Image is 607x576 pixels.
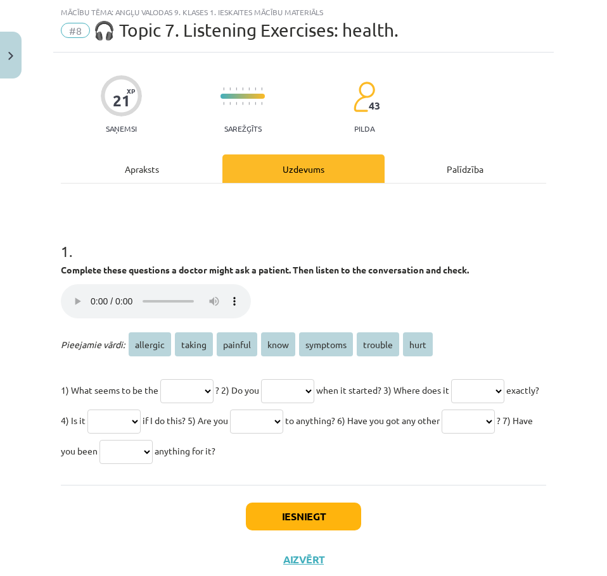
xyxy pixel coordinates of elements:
[143,415,228,426] span: if I do this? 5) Are you
[246,503,361,530] button: Iesniegt
[224,124,262,133] p: Sarežģīts
[385,154,546,183] div: Palīdzība
[242,102,243,105] img: icon-short-line-57e1e144782c952c97e751825c79c345078a6d821885a25fce030b3d8c18986b.svg
[8,52,13,60] img: icon-close-lesson-0947bae3869378f0d4975bcd49f059093ad1ed9edebbc8119c70593378902aed.svg
[229,87,231,91] img: icon-short-line-57e1e144782c952c97e751825c79c345078a6d821885a25fce030b3d8c18986b.svg
[61,8,546,16] div: Mācību tēma: Angļu valodas 9. klases 1. ieskaites mācību materiāls
[353,81,375,113] img: students-c634bb4e5e11cddfef0936a35e636f08e4e9abd3cc4e673bd6f9a4125e45ecb1.svg
[357,332,399,356] span: trouble
[93,20,399,41] span: 🎧 Topic 7. Listening Exercises: health.
[61,339,125,350] span: Pieejamie vārdi:
[223,102,224,105] img: icon-short-line-57e1e144782c952c97e751825c79c345078a6d821885a25fce030b3d8c18986b.svg
[261,87,262,91] img: icon-short-line-57e1e144782c952c97e751825c79c345078a6d821885a25fce030b3d8c18986b.svg
[285,415,440,426] span: to anything? 6) Have you got any other
[248,102,250,105] img: icon-short-line-57e1e144782c952c97e751825c79c345078a6d821885a25fce030b3d8c18986b.svg
[403,332,433,356] span: hurt
[354,124,374,133] p: pilda
[279,553,328,566] button: Aizvērt
[236,102,237,105] img: icon-short-line-57e1e144782c952c97e751825c79c345078a6d821885a25fce030b3d8c18986b.svg
[222,154,384,183] div: Uzdevums
[61,284,251,318] audio: Jūsu pārlūkprogramma neatbalsta audio atskaņotāju.
[229,102,231,105] img: icon-short-line-57e1e144782c952c97e751825c79c345078a6d821885a25fce030b3d8c18986b.svg
[299,332,353,356] span: symptoms
[61,384,158,396] span: 1) What seems to be the
[261,102,262,105] img: icon-short-line-57e1e144782c952c97e751825c79c345078a6d821885a25fce030b3d8c18986b.svg
[369,100,380,111] span: 43
[61,220,546,260] h1: 1 .
[255,102,256,105] img: icon-short-line-57e1e144782c952c97e751825c79c345078a6d821885a25fce030b3d8c18986b.svg
[129,332,171,356] span: allergic
[61,23,90,38] span: #8
[255,87,256,91] img: icon-short-line-57e1e144782c952c97e751825c79c345078a6d821885a25fce030b3d8c18986b.svg
[61,264,469,275] strong: Complete these questions a doctor might ask a patient. Then listen to the conversation and check.
[61,154,222,183] div: Apraksts
[236,87,237,91] img: icon-short-line-57e1e144782c952c97e751825c79c345078a6d821885a25fce030b3d8c18986b.svg
[316,384,449,396] span: when it started? 3) Where does it
[248,87,250,91] img: icon-short-line-57e1e144782c952c97e751825c79c345078a6d821885a25fce030b3d8c18986b.svg
[217,332,257,356] span: painful
[113,92,131,110] div: 21
[242,87,243,91] img: icon-short-line-57e1e144782c952c97e751825c79c345078a6d821885a25fce030b3d8c18986b.svg
[127,87,135,94] span: XP
[175,332,213,356] span: taking
[261,332,295,356] span: know
[223,87,224,91] img: icon-short-line-57e1e144782c952c97e751825c79c345078a6d821885a25fce030b3d8c18986b.svg
[101,124,142,133] p: Saņemsi
[215,384,259,396] span: ? 2) Do you
[155,445,215,456] span: anything for it?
